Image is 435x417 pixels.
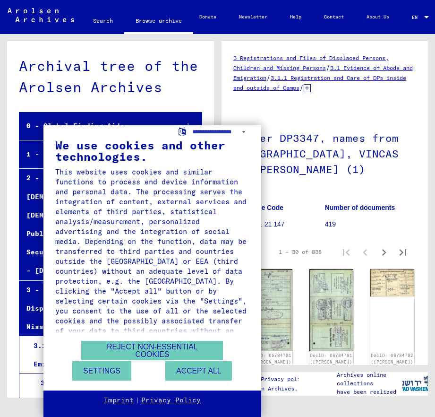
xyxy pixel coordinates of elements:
[141,396,201,405] a: Privacy Policy
[81,341,223,360] button: Reject non-essential cookies
[72,361,131,381] button: Settings
[104,396,134,405] a: Imprint
[55,167,249,346] div: This website uses cookies and similar functions to process end device information and personal da...
[165,361,232,381] button: Accept all
[55,139,249,162] div: We use cookies and other technologies.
